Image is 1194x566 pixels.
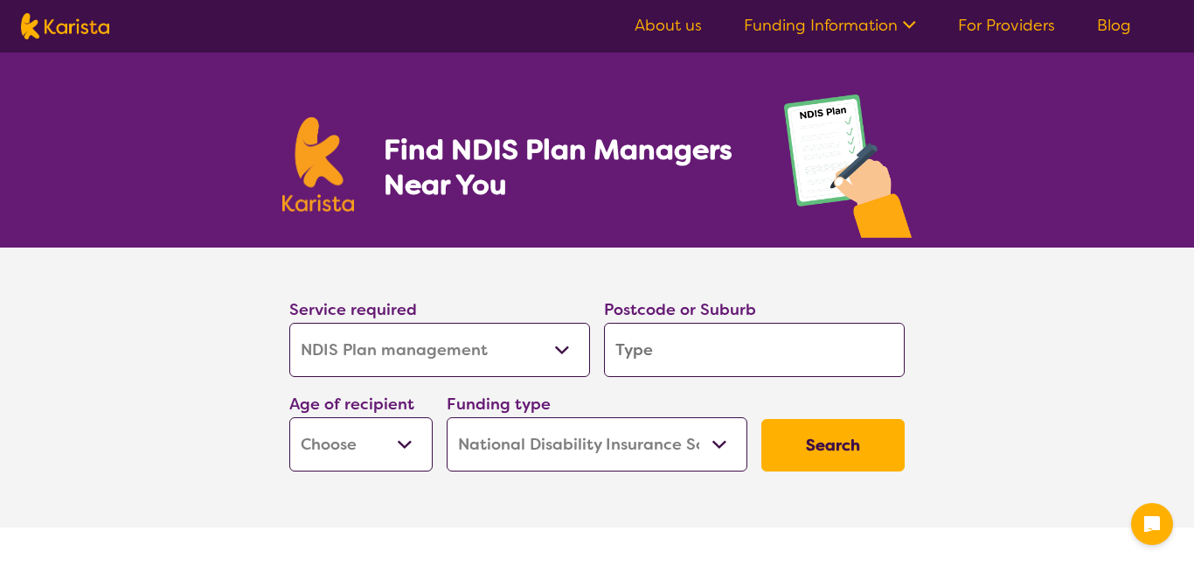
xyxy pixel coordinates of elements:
a: Blog [1097,15,1131,36]
img: Karista logo [282,117,354,212]
a: For Providers [958,15,1055,36]
img: Karista logo [21,13,109,39]
a: Funding Information [744,15,916,36]
label: Funding type [447,394,551,415]
img: plan-management [784,94,912,248]
h1: Find NDIS Plan Managers Near You [384,132,749,202]
label: Age of recipient [289,394,414,415]
label: Service required [289,299,417,320]
button: Search [761,419,905,472]
input: Type [604,323,905,377]
a: About us [635,15,702,36]
label: Postcode or Suburb [604,299,756,320]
